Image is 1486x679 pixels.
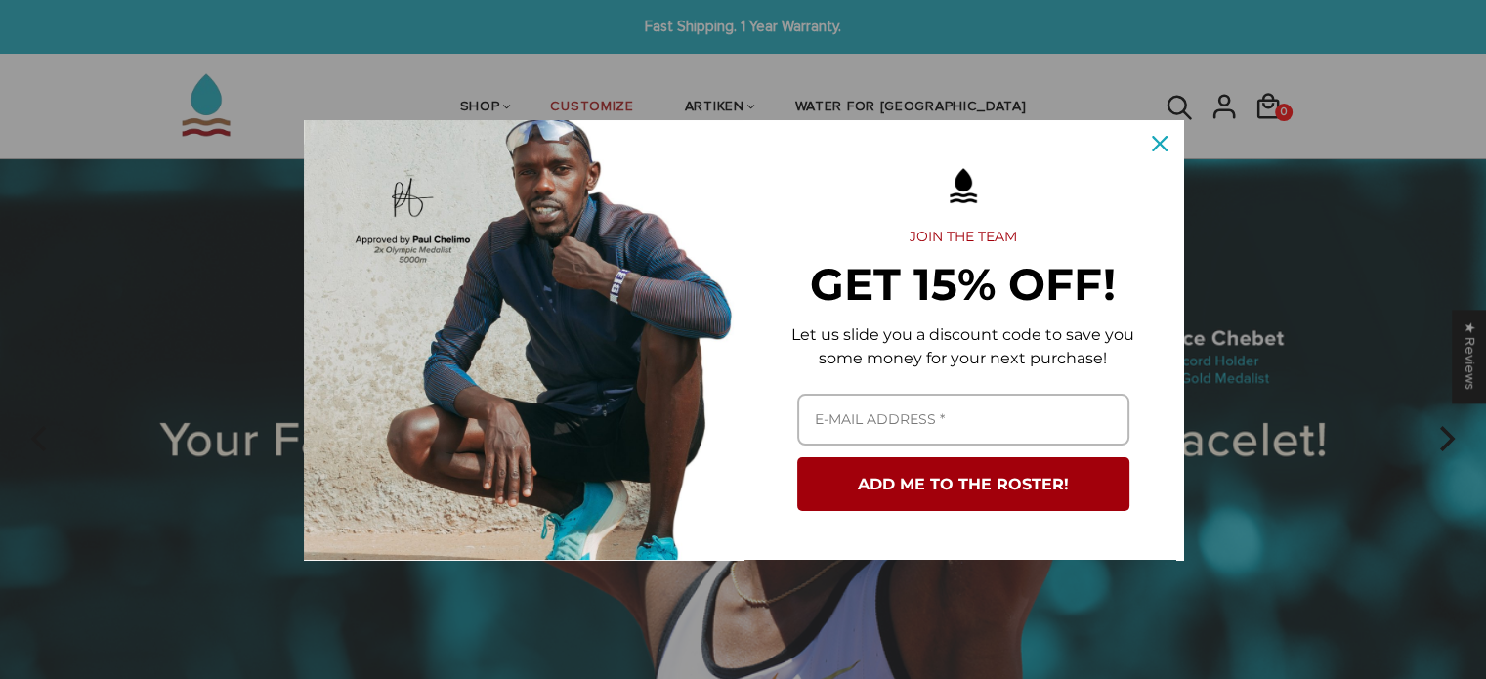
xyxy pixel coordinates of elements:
[1152,136,1168,151] svg: close icon
[810,257,1116,311] strong: GET 15% OFF!
[775,229,1152,246] h2: JOIN THE TEAM
[797,394,1129,446] input: Email field
[775,323,1152,370] p: Let us slide you a discount code to save you some money for your next purchase!
[1136,120,1183,167] button: Close
[797,457,1129,511] button: ADD ME TO THE ROSTER!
